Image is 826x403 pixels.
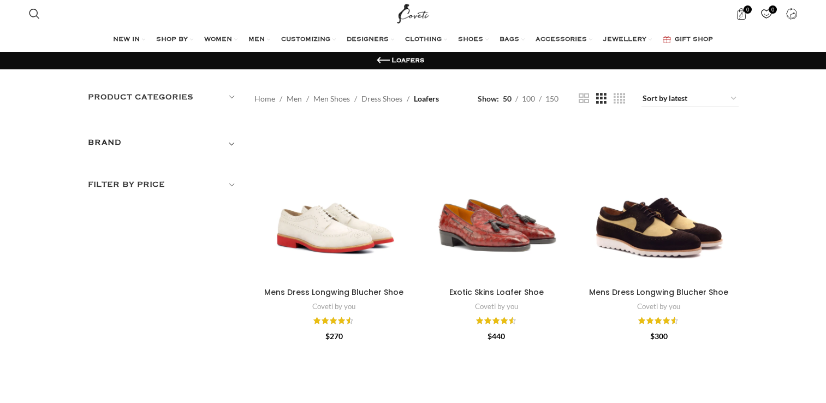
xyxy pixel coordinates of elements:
[156,35,188,44] span: SHOP BY
[88,179,239,191] h5: Filter by price
[475,301,518,312] a: Coveti by you
[675,35,713,44] span: GIFT SHOP
[589,287,728,298] a: Mens Dress Longwing Blucher Shoe
[536,35,587,44] span: ACCESSORIES
[522,94,535,103] span: 100
[755,3,777,25] div: My Wishlist
[113,29,145,51] a: NEW IN
[248,29,270,51] a: MEN
[391,56,424,66] h1: Loafers
[458,35,483,44] span: SHOES
[650,331,668,341] bdi: 300
[488,331,505,341] bdi: 440
[500,35,519,44] span: BAGS
[313,317,349,324] span: Rated out of 5
[405,29,447,51] a: CLOTHING
[113,35,140,44] span: NEW IN
[500,29,525,51] a: BAGS
[650,331,655,341] span: $
[264,287,403,298] a: Mens Dress Longwing Blucher Shoe
[476,317,513,324] span: Rated out of 5
[325,331,343,341] bdi: 270
[579,92,589,105] a: Grid view 2
[536,29,592,51] a: ACCESSORIES
[88,137,122,149] h5: BRAND
[248,35,265,44] span: MEN
[254,93,275,105] a: Home
[449,287,544,298] a: Exotic Skins Loafer Shoe
[596,92,607,105] a: Grid view 3
[313,93,350,105] a: Men Shoes
[23,29,803,51] div: Main navigation
[476,317,517,324] div: Rated 4.48 out of 5
[395,8,431,17] a: Site logo
[204,35,232,44] span: WOMEN
[638,317,674,324] span: Rated out of 5
[488,331,492,341] span: $
[156,29,193,51] a: SHOP BY
[637,301,680,312] a: Coveti by you
[254,123,414,282] a: Mens Dress Longwing Blucher Shoe
[281,35,330,44] span: CUSTOMIZING
[542,93,562,105] a: 150
[518,93,539,105] a: 100
[603,29,652,51] a: JEWELLERY
[755,3,777,25] a: 0
[603,35,646,44] span: JEWELLERY
[730,3,752,25] a: 0
[641,91,739,106] select: Shop order
[23,3,45,25] a: Search
[414,93,439,105] span: Loafers
[663,36,671,43] img: GiftBag
[478,93,499,105] span: Show
[347,35,389,44] span: DESIGNERS
[325,331,330,341] span: $
[347,29,394,51] a: DESIGNERS
[287,93,302,105] a: Men
[545,94,558,103] span: 150
[499,93,515,105] a: 50
[312,301,355,312] a: Coveti by you
[88,91,239,103] h5: Product categories
[614,92,625,105] a: Grid view 4
[361,93,402,105] a: Dress Shoes
[281,29,336,51] a: CUSTOMIZING
[417,123,577,282] a: Exotic Skins Loafer Shoe
[663,29,713,51] a: GIFT SHOP
[375,52,391,69] a: Go back
[254,93,439,105] nav: Breadcrumb
[405,35,442,44] span: CLOTHING
[458,29,489,51] a: SHOES
[88,136,239,156] div: Toggle filter
[744,5,752,14] span: 0
[769,5,777,14] span: 0
[204,29,237,51] a: WOMEN
[579,123,739,282] a: Mens Dress Longwing Blucher Shoe
[313,317,354,324] div: Rated 4.43 out of 5
[638,317,679,324] div: Rated 4.43 out of 5
[503,94,512,103] span: 50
